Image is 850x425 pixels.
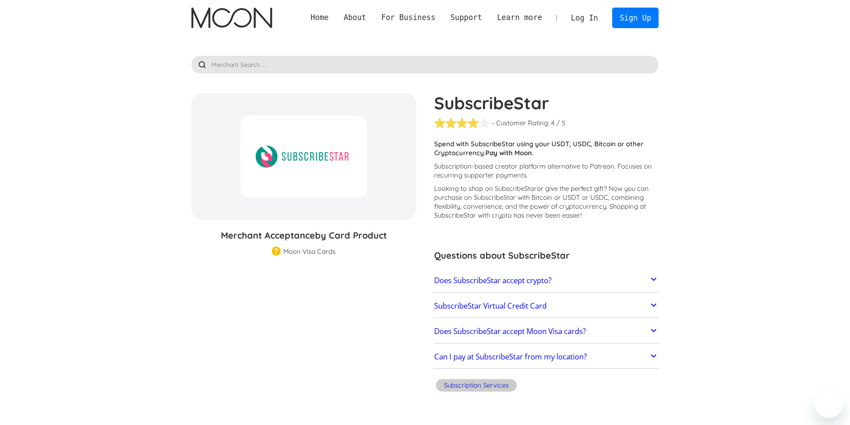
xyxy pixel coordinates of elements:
[489,12,550,23] div: Learn more
[283,247,336,256] div: Moon Visa Cards
[450,12,482,23] div: Support
[434,301,547,310] h2: SubscribeStar Virtual Credit Card
[434,271,659,290] a: Does SubscribeStar accept crypto?
[191,229,416,242] h3: Merchant Acceptance
[444,381,509,390] div: Subscription Services
[434,184,659,220] p: Looking to shop on SubscribeStar ? Now you can purchase on SubscribeStar with Bitcoin or USDT or ...
[434,140,659,157] p: Spend with SubscribeStar using your USDT, USDC, Bitcoin or other Cryptocurrency.
[434,297,659,315] a: SubscribeStar Virtual Credit Card
[381,12,435,23] div: For Business
[191,8,272,28] img: Moon Logo
[497,12,542,23] div: Learn more
[537,184,604,193] span: or give the perfect gift
[556,119,565,128] div: / 5
[814,389,843,418] iframe: Button to launch messaging window
[191,56,659,74] input: Merchant Search ...
[434,352,587,361] h2: Can I pay at SubscribeStar from my location?
[344,12,366,23] div: About
[336,12,373,23] div: About
[303,12,336,23] a: Home
[434,249,659,262] h3: Questions about SubscribeStar
[434,348,659,367] a: Can I pay at SubscribeStar from my location?
[434,322,659,341] a: Does SubscribeStar accept Moon Visa cards?
[374,12,443,23] div: For Business
[434,378,518,395] a: Subscription Services
[443,12,489,23] div: Support
[434,93,659,113] h1: SubscribeStar
[551,119,555,128] div: 4
[485,149,534,157] strong: Pay with Moon.
[612,8,659,28] a: Sign Up
[492,119,549,128] div: - Customer Rating:
[434,276,551,285] h2: Does SubscribeStar accept crypto?
[564,8,605,28] a: Log In
[315,230,387,241] span: by Card Product
[434,162,659,180] p: Subscription-based creator platform alternative to Patreon. Focuses on recurring supporter payments.
[434,327,586,336] h2: Does SubscribeStar accept Moon Visa cards?
[191,8,272,28] a: home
